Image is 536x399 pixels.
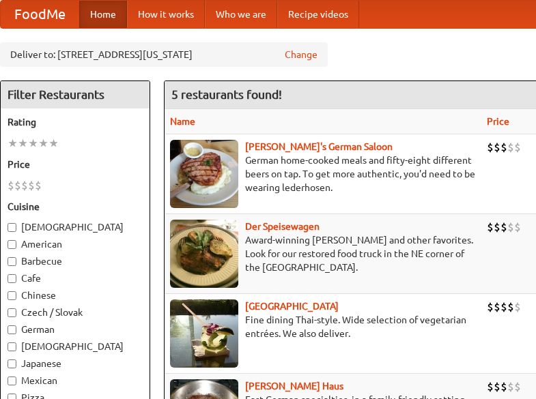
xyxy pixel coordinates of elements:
[8,357,143,370] label: Japanese
[8,220,143,234] label: [DEMOGRAPHIC_DATA]
[507,220,514,235] li: $
[245,141,393,152] a: [PERSON_NAME]'s German Saloon
[8,274,16,283] input: Cafe
[21,178,28,193] li: $
[514,379,521,394] li: $
[245,381,343,391] a: [PERSON_NAME] Haus
[170,233,476,274] p: Award-winning [PERSON_NAME] and other favorites. Look for our restored food truck in the NE corne...
[494,140,500,155] li: $
[494,379,500,394] li: $
[171,88,282,101] ng-pluralize: 5 restaurants found!
[277,1,359,28] a: Recipe videos
[507,379,514,394] li: $
[285,48,318,61] a: Change
[79,1,127,28] a: Home
[1,81,150,108] h4: Filter Restaurants
[8,342,16,351] input: [DEMOGRAPHIC_DATA]
[35,178,42,193] li: $
[487,220,494,235] li: $
[8,306,143,319] label: Czech / Slovak
[170,299,238,368] img: satay.jpg
[500,379,507,394] li: $
[170,313,476,340] p: Fine dining Thai-style. Wide selection of vegetarian entrées. We also deliver.
[170,116,195,127] a: Name
[38,136,48,151] li: ★
[245,221,320,232] a: Der Speisewagen
[494,220,500,235] li: $
[170,220,238,288] img: speisewagen.jpg
[487,116,509,127] a: Price
[8,115,143,129] h5: Rating
[487,299,494,314] li: $
[170,153,476,194] p: German home-cooked meals and fifty-eight different beers on tap. To get more authentic, you'd nee...
[514,140,521,155] li: $
[14,178,21,193] li: $
[127,1,205,28] a: How it works
[28,136,38,151] li: ★
[8,223,16,232] input: [DEMOGRAPHIC_DATA]
[507,299,514,314] li: $
[8,254,143,268] label: Barbecue
[18,136,28,151] li: ★
[8,323,143,336] label: German
[48,136,59,151] li: ★
[8,325,16,334] input: German
[8,271,143,285] label: Cafe
[205,1,277,28] a: Who we are
[8,158,143,171] h5: Price
[8,136,18,151] li: ★
[494,299,500,314] li: $
[8,374,143,387] label: Mexican
[8,178,14,193] li: $
[487,140,494,155] li: $
[487,379,494,394] li: $
[8,359,16,368] input: Japanese
[8,376,16,385] input: Mexican
[8,289,143,302] label: Chinese
[500,140,507,155] li: $
[245,301,339,312] a: [GEOGRAPHIC_DATA]
[8,291,16,300] input: Chinese
[507,140,514,155] li: $
[500,220,507,235] li: $
[170,140,238,208] img: esthers.jpg
[8,237,143,251] label: American
[8,340,143,353] label: [DEMOGRAPHIC_DATA]
[8,257,16,266] input: Barbecue
[500,299,507,314] li: $
[28,178,35,193] li: $
[8,308,16,317] input: Czech / Slovak
[514,299,521,314] li: $
[514,220,521,235] li: $
[8,200,143,213] h5: Cuisine
[8,240,16,249] input: American
[1,1,79,28] a: FoodMe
